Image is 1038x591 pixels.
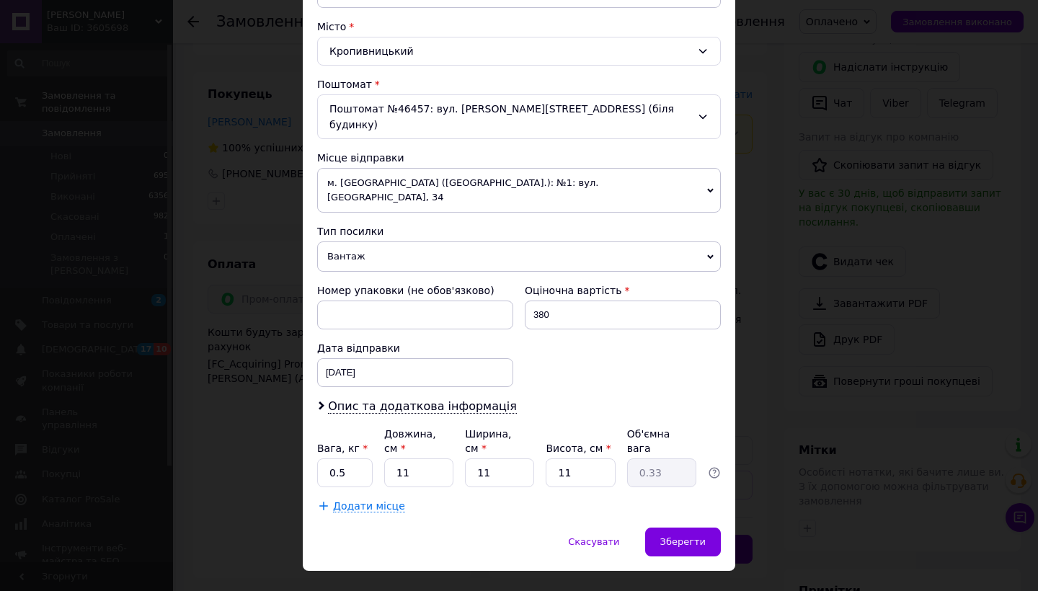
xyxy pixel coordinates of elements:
span: Скасувати [568,536,619,547]
label: Ширина, см [465,428,511,454]
span: Додати місце [333,500,405,512]
div: Об'ємна вага [627,427,696,456]
span: Вантаж [317,241,721,272]
label: Висота, см [546,443,611,454]
span: Зберегти [660,536,706,547]
span: м. [GEOGRAPHIC_DATA] ([GEOGRAPHIC_DATA].): №1: вул. [GEOGRAPHIC_DATA], 34 [317,168,721,213]
div: Кропивницький [317,37,721,66]
span: Місце відправки [317,152,404,164]
div: Місто [317,19,721,34]
div: Номер упаковки (не обов'язково) [317,283,513,298]
div: Оціночна вартість [525,283,721,298]
div: Дата відправки [317,341,513,355]
span: Тип посилки [317,226,383,237]
span: Опис та додаткова інформація [328,399,517,414]
label: Вага, кг [317,443,368,454]
div: Поштомат №46457: вул. [PERSON_NAME][STREET_ADDRESS] (біля будинку) [317,94,721,139]
div: Поштомат [317,77,721,92]
label: Довжина, см [384,428,436,454]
